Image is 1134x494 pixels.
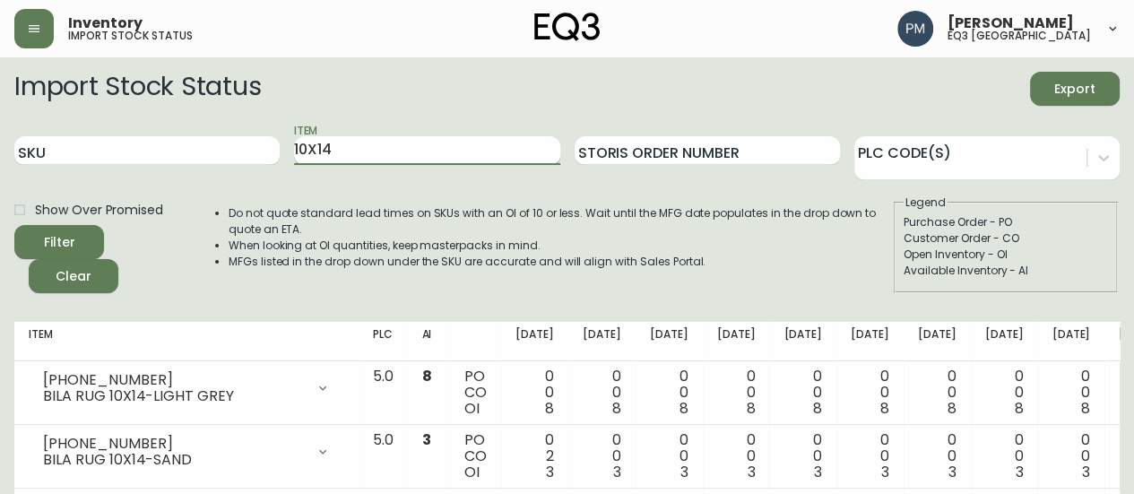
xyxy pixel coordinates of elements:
[904,322,971,361] th: [DATE]
[918,368,957,417] div: 0 0
[948,462,957,482] span: 3
[783,432,822,481] div: 0 0
[1052,432,1090,481] div: 0 0
[43,372,305,388] div: [PHONE_NUMBER]
[1037,322,1104,361] th: [DATE]
[14,225,104,259] button: Filter
[613,462,621,482] span: 3
[717,432,756,481] div: 0 0
[904,263,1108,279] div: Available Inventory - AI
[1081,398,1090,419] span: 8
[918,432,957,481] div: 0 0
[43,436,305,452] div: [PHONE_NUMBER]
[1015,462,1023,482] span: 3
[229,205,892,238] li: Do not quote standard lead times on SKUs with an OI of 10 or less. Wait until the MFG date popula...
[851,368,889,417] div: 0 0
[948,398,957,419] span: 8
[545,398,554,419] span: 8
[464,398,480,419] span: OI
[636,322,703,361] th: [DATE]
[14,72,261,106] h2: Import Stock Status
[583,368,621,417] div: 0 0
[650,368,688,417] div: 0 0
[746,398,755,419] span: 8
[35,201,163,220] span: Show Over Promised
[546,462,554,482] span: 3
[985,368,1024,417] div: 0 0
[680,398,688,419] span: 8
[229,254,892,270] li: MFGs listed in the drop down under the SKU are accurate and will align with Sales Portal.
[904,195,948,211] legend: Legend
[464,368,487,417] div: PO CO
[948,16,1074,30] span: [PERSON_NAME]
[904,247,1108,263] div: Open Inventory - OI
[14,322,359,361] th: Item
[43,265,104,288] span: Clear
[783,368,822,417] div: 0 0
[501,322,568,361] th: [DATE]
[880,398,889,419] span: 8
[904,230,1108,247] div: Customer Order - CO
[1082,462,1090,482] span: 3
[44,231,75,254] div: Filter
[29,432,344,472] div: [PHONE_NUMBER]BILA RUG 10X14-SAND
[568,322,636,361] th: [DATE]
[68,16,143,30] span: Inventory
[747,462,755,482] span: 3
[583,432,621,481] div: 0 0
[1014,398,1023,419] span: 8
[836,322,904,361] th: [DATE]
[29,368,344,408] div: [PHONE_NUMBER]BILA RUG 10X14-LIGHT GREY
[769,322,836,361] th: [DATE]
[464,432,487,481] div: PO CO
[985,432,1024,481] div: 0 0
[948,30,1091,41] h5: eq3 [GEOGRAPHIC_DATA]
[359,361,408,425] td: 5.0
[359,425,408,489] td: 5.0
[359,322,408,361] th: PLC
[515,368,554,417] div: 0 0
[650,432,688,481] div: 0 0
[897,11,933,47] img: 0a7c5790205149dfd4c0ba0a3a48f705
[421,429,430,450] span: 3
[407,322,450,361] th: AI
[851,432,889,481] div: 0 0
[68,30,193,41] h5: import stock status
[1044,78,1105,100] span: Export
[703,322,770,361] th: [DATE]
[881,462,889,482] span: 3
[229,238,892,254] li: When looking at OI quantities, keep masterpacks in mind.
[971,322,1038,361] th: [DATE]
[814,462,822,482] span: 3
[612,398,621,419] span: 8
[29,259,118,293] button: Clear
[904,214,1108,230] div: Purchase Order - PO
[1052,368,1090,417] div: 0 0
[534,13,601,41] img: logo
[680,462,688,482] span: 3
[515,432,554,481] div: 0 2
[813,398,822,419] span: 8
[464,462,480,482] span: OI
[717,368,756,417] div: 0 0
[43,452,305,468] div: BILA RUG 10X14-SAND
[43,388,305,404] div: BILA RUG 10X14-LIGHT GREY
[421,366,431,386] span: 8
[1030,72,1120,106] button: Export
